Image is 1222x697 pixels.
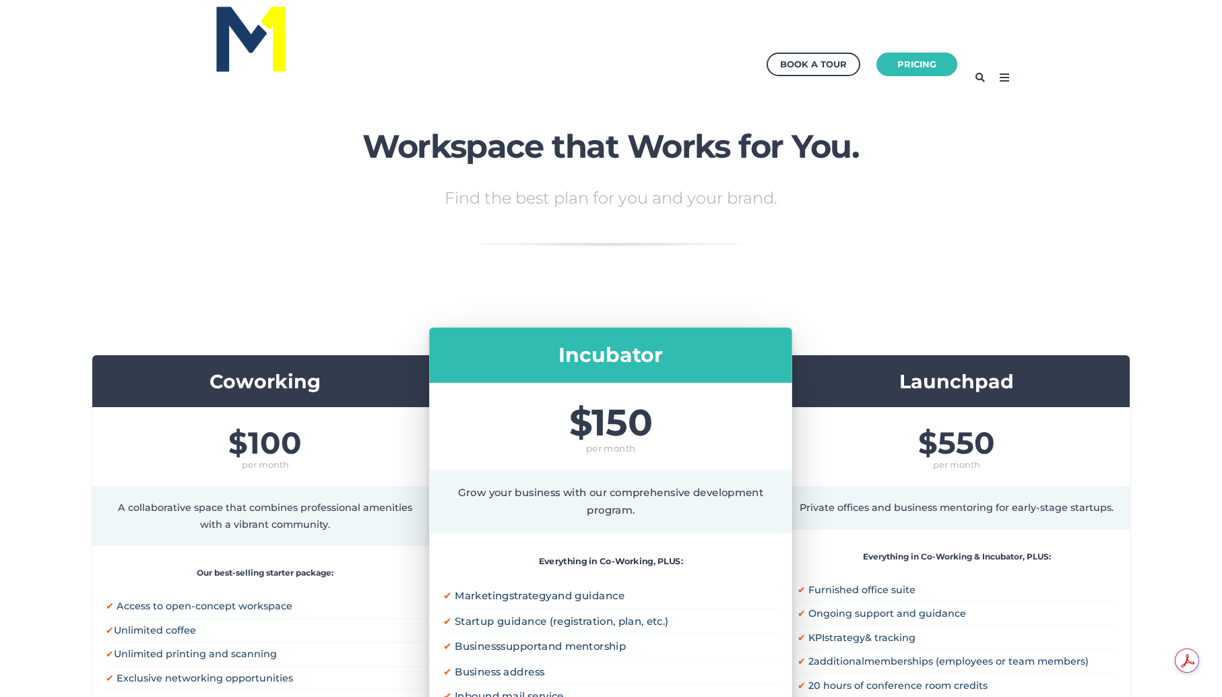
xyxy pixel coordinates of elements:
[876,53,957,76] a: Pricing
[443,342,778,368] h3: Incubator
[362,129,860,164] h2: Workspace that Works for You.
[106,600,114,612] span: ✔
[443,590,452,603] span: ✔
[798,427,1116,458] span: $550
[118,502,412,530] span: A collaborative space that combines professional amenities with a vibrant community.
[798,550,1116,564] p: Everything in Co-Working & Incubator, PLUS:
[106,369,424,394] h3: Coworking
[455,590,624,603] span: Marketing and guidance
[114,648,277,660] span: Unlimited printing and scanning
[808,632,915,644] span: KPI & tracking
[443,404,778,441] span: $150
[106,672,114,684] span: ✔
[197,568,333,578] strong: Our best-selling starter package:
[814,655,864,667] span: additional
[808,679,988,692] span: 20 hours of conference room credits
[509,590,552,603] span: strategy
[501,640,542,653] span: support
[798,369,1116,394] h3: Launchpad
[800,502,1114,514] span: Private offices and business mentoring for early-stage startups.
[798,458,1116,473] span: per month
[798,632,806,644] span: ✔
[114,624,196,636] span: Unlimited coffee
[825,632,865,644] span: strategy
[106,624,114,636] span: ✔
[798,607,806,619] span: ✔
[808,655,1089,667] span: 2 memberships (employees or team members)
[106,427,424,458] span: $100
[808,607,966,619] span: Ongoing support and guidance
[459,486,764,516] span: Grow your business with our comprehensive development program.
[443,440,778,456] span: per month
[798,584,806,596] span: ✔
[808,584,915,596] span: Furnished office suite
[767,53,860,76] a: Book a Tour
[455,640,626,653] span: Business and mentorship
[443,640,452,653] span: ✔
[117,672,293,684] span: Exclusive networking opportunities
[117,600,292,612] span: Access to open-concept workspace
[443,615,452,628] span: ✔
[443,665,452,677] span: ✔
[106,648,114,660] span: ✔
[455,665,544,677] span: Business address
[798,679,806,692] span: ✔
[106,458,424,473] span: per month
[443,554,778,568] p: Everything in Co-Working, PLUS:
[455,615,668,628] span: Startup guidance (registration, plan, etc.)
[362,190,860,206] p: Find the best plan for you and your brand.
[798,655,806,667] span: ✔
[780,56,847,73] div: Book a Tour
[214,3,288,74] img: MileOne Blue_Yellow Logo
